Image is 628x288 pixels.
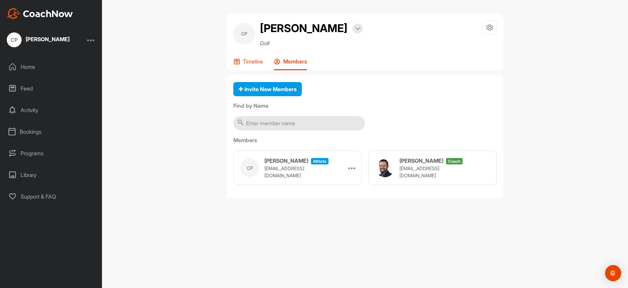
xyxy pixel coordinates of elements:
span: Invite New Members [239,86,296,93]
label: Find by Name [233,102,497,110]
div: Support & FAQ [4,188,99,205]
span: coach [446,158,463,164]
label: Members [233,136,497,144]
p: [EMAIL_ADDRESS][DOMAIN_NAME] [399,165,467,179]
p: Golf [260,39,363,47]
div: Activity [4,102,99,119]
div: CP [7,32,22,47]
div: Bookings [4,123,99,140]
div: Open Intercom Messenger [605,265,621,281]
p: Members [283,58,307,65]
div: CP [240,158,259,177]
span: athlete [311,158,329,164]
div: CP [233,23,255,45]
button: Invite New Members [233,82,302,97]
img: CoachNow [7,8,73,19]
div: Feed [4,80,99,97]
input: Enter member name [233,116,365,130]
div: [PERSON_NAME] [26,36,70,42]
div: Programs [4,145,99,162]
img: user [375,158,394,177]
h3: [PERSON_NAME] [264,157,308,165]
h3: [PERSON_NAME] [399,157,443,165]
div: Library [4,166,99,183]
p: [EMAIL_ADDRESS][DOMAIN_NAME] [264,165,332,179]
img: arrow-down [355,27,360,30]
div: Home [4,58,99,75]
h2: [PERSON_NAME] [260,20,347,36]
p: Timeline [243,58,263,65]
